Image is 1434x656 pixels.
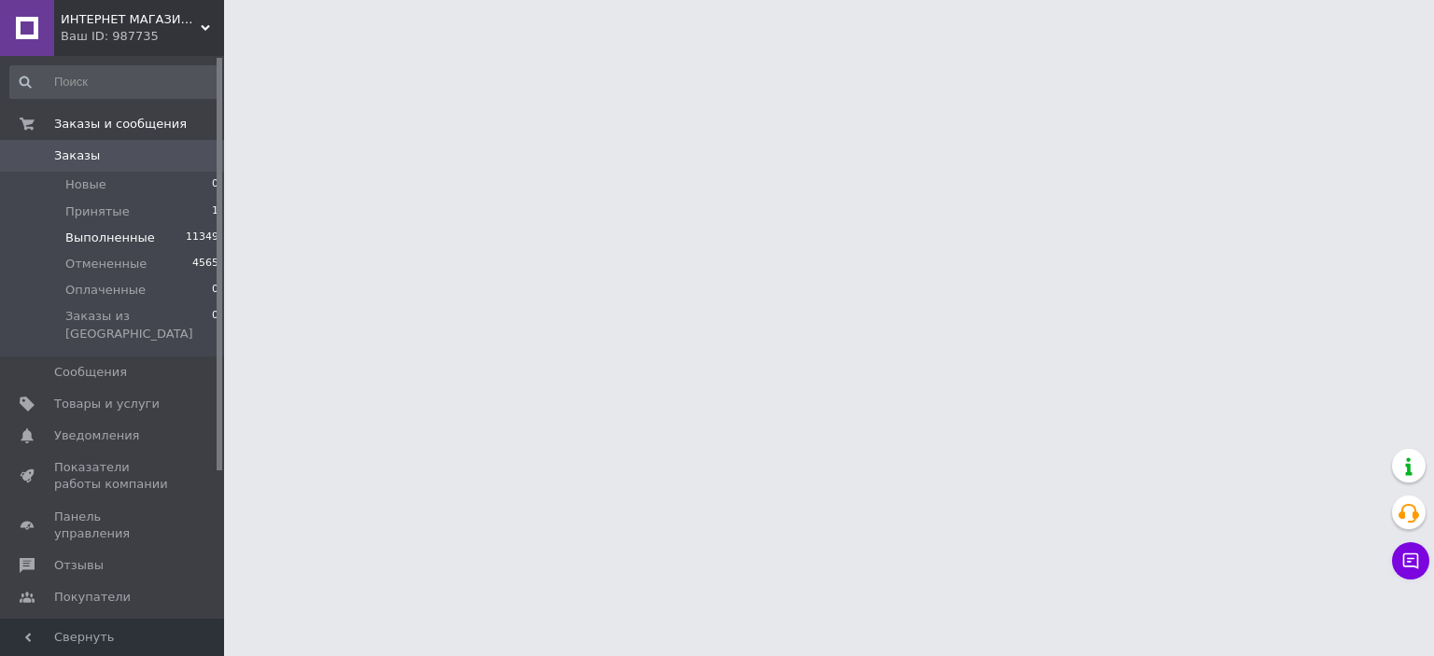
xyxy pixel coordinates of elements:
span: Заказы из [GEOGRAPHIC_DATA] [65,308,212,342]
span: Панель управления [54,509,173,542]
span: Отзывы [54,557,104,574]
span: Заказы [54,147,100,164]
span: 1 [212,203,218,220]
div: Ваш ID: 987735 [61,28,224,45]
span: Отмененные [65,256,147,272]
span: 0 [212,308,218,342]
span: ИНТЕРНЕТ МАГАЗИН СТИЛЬ [61,11,201,28]
span: 0 [212,176,218,193]
span: Выполненные [65,230,155,246]
span: Сообщения [54,364,127,381]
span: Уведомления [54,427,139,444]
span: 0 [212,282,218,299]
span: Оплаченные [65,282,146,299]
span: Новые [65,176,106,193]
span: Покупатели [54,589,131,606]
span: 4565 [192,256,218,272]
span: Показатели работы компании [54,459,173,493]
button: Чат с покупателем [1392,542,1429,579]
span: 11349 [186,230,218,246]
span: Товары и услуги [54,396,160,412]
span: Заказы и сообщения [54,116,187,133]
input: Поиск [9,65,220,99]
span: Принятые [65,203,130,220]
